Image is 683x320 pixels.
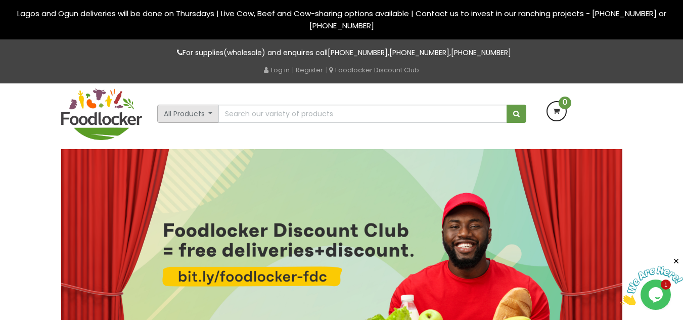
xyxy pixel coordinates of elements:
[328,48,388,58] a: [PHONE_NUMBER]
[218,105,507,123] input: Search our variety of products
[559,97,571,109] span: 0
[61,88,142,140] img: FoodLocker
[620,257,683,305] iframe: chat widget
[17,8,666,31] span: Lagos and Ogun deliveries will be done on Thursdays | Live Cow, Beef and Cow-sharing options avai...
[157,105,219,123] button: All Products
[389,48,449,58] a: [PHONE_NUMBER]
[292,65,294,75] span: |
[264,65,290,75] a: Log in
[296,65,323,75] a: Register
[325,65,327,75] span: |
[61,47,622,59] p: For supplies(wholesale) and enquires call , ,
[451,48,511,58] a: [PHONE_NUMBER]
[329,65,419,75] a: Foodlocker Discount Club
